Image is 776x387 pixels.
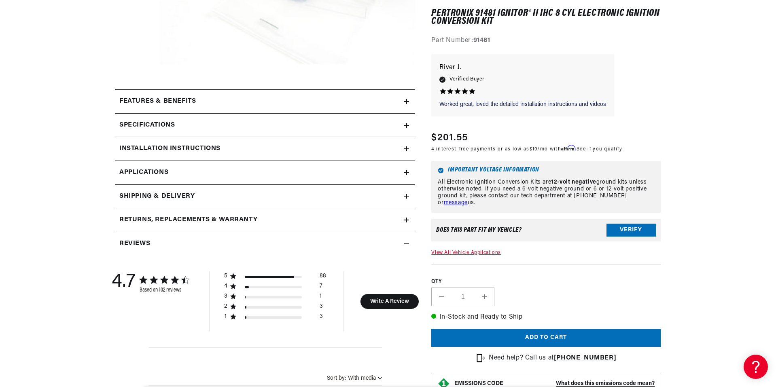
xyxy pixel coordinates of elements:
[119,215,257,225] h2: Returns, Replacements & Warranty
[439,101,606,109] p: Worked great, loved the detailed installation instructions and videos
[431,329,661,347] button: Add to cart
[348,375,376,381] div: With media
[438,179,654,206] p: All Electronic Ignition Conversion Kits are ground kits unless otherwise noted. If you need a 6-v...
[454,381,503,387] strong: EMISSIONS CODE
[320,293,322,303] div: 1
[115,185,415,208] summary: Shipping & Delivery
[327,375,346,381] span: Sort by:
[449,75,484,84] span: Verified Buyer
[224,313,227,320] div: 1
[320,283,322,293] div: 7
[115,90,415,113] summary: Features & Benefits
[115,232,415,256] summary: Reviews
[224,283,227,290] div: 4
[327,375,382,381] button: Sort by:With media
[119,191,195,202] h2: Shipping & Delivery
[115,208,415,232] summary: Returns, Replacements & Warranty
[360,294,419,309] button: Write A Review
[224,293,227,300] div: 3
[119,167,168,178] span: Applications
[556,381,655,387] strong: What does this emissions code mean?
[224,313,326,323] div: 1 star by 3 reviews
[119,120,175,131] h2: Specifications
[551,179,596,185] strong: 12-volt negative
[224,273,326,283] div: 5 star by 88 reviews
[115,137,415,161] summary: Installation instructions
[431,312,661,323] p: In-Stock and Ready to Ship
[224,293,326,303] div: 3 star by 1 reviews
[112,271,136,293] div: 4.7
[119,144,221,154] h2: Installation instructions
[115,161,415,185] a: Applications
[119,96,196,107] h2: Features & Benefits
[224,303,227,310] div: 2
[606,224,656,237] button: Verify
[473,38,490,44] strong: 91481
[115,114,415,137] summary: Specifications
[431,36,661,47] div: Part Number:
[438,167,654,173] h6: Important Voltage Information
[224,273,227,280] div: 5
[431,278,661,285] label: QTY
[489,353,616,364] p: Need help? Call us at
[224,303,326,313] div: 2 star by 3 reviews
[431,146,622,153] p: 4 interest-free payments or as low as /mo with .
[320,273,326,283] div: 88
[561,145,575,151] span: Affirm
[320,303,323,313] div: 3
[431,251,500,256] a: View All Vehicle Applications
[577,147,622,152] a: See if you qualify - Learn more about Affirm Financing (opens in modal)
[439,62,606,74] p: River J.
[431,9,661,26] h1: PerTronix 91481 Ignitor® II IHC 8 cyl Electronic Ignition Conversion Kit
[140,287,189,293] div: Based on 102 reviews
[554,355,616,361] a: [PHONE_NUMBER]
[224,283,326,293] div: 4 star by 7 reviews
[119,239,150,249] h2: Reviews
[444,200,468,206] a: message
[431,131,468,146] span: $201.55
[436,227,522,234] div: Does This part fit My vehicle?
[530,147,538,152] span: $19
[320,313,323,323] div: 3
